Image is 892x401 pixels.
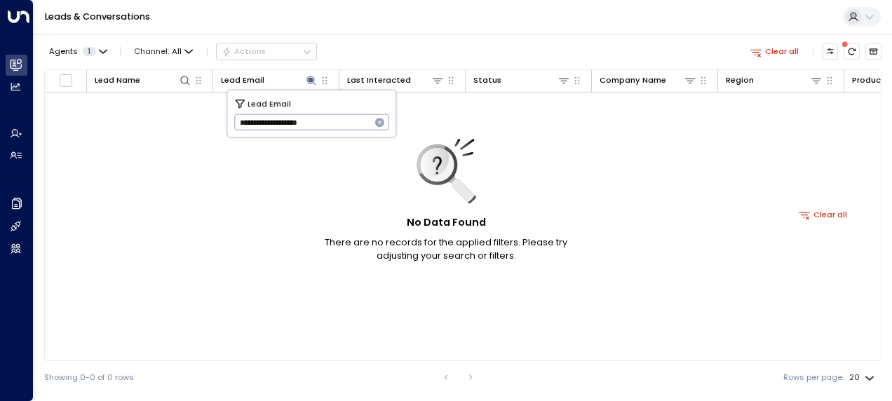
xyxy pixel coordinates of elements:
[59,74,73,88] span: Toggle select all
[473,74,501,87] div: Status
[44,43,111,59] button: Agents1
[849,369,877,386] div: 20
[130,43,198,59] button: Channel:All
[44,372,134,383] div: Showing 0-0 of 0 rows
[49,48,78,55] span: Agents
[95,74,140,87] div: Lead Name
[407,215,486,231] h5: No Data Found
[852,74,885,87] div: Product
[745,43,804,59] button: Clear all
[437,369,480,386] nav: pagination navigation
[473,74,570,87] div: Status
[216,43,317,60] button: Actions
[221,74,318,87] div: Lead Email
[248,97,291,109] span: Lead Email
[783,372,844,383] label: Rows per page:
[844,43,860,60] span: There are new threads available. Refresh the grid to view the latest updates.
[222,46,266,56] div: Actions
[347,74,444,87] div: Last Interacted
[823,43,839,60] button: Customize
[600,74,666,87] div: Company Name
[172,47,182,56] span: All
[600,74,696,87] div: Company Name
[221,74,264,87] div: Lead Email
[865,43,881,60] button: Archived Leads
[795,207,853,222] button: Clear all
[216,43,317,60] div: Button group with a nested menu
[726,74,754,87] div: Region
[306,236,586,262] p: There are no records for the applied filters. Please try adjusting your search or filters.
[83,47,96,56] span: 1
[347,74,411,87] div: Last Interacted
[726,74,823,87] div: Region
[45,11,150,22] a: Leads & Conversations
[130,43,198,59] span: Channel:
[95,74,191,87] div: Lead Name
